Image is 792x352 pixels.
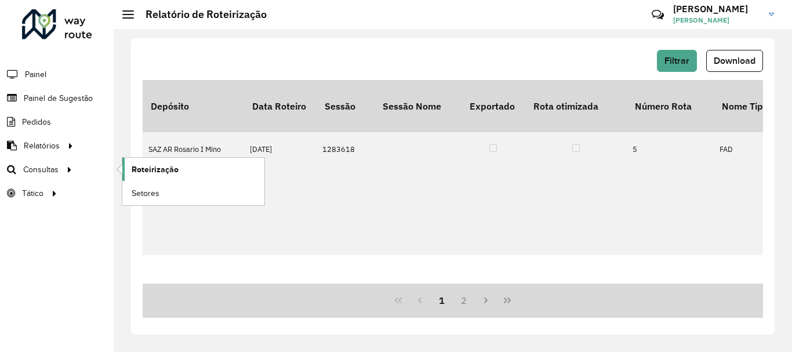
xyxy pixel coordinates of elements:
[453,289,475,311] button: 2
[122,182,264,205] a: Setores
[24,140,60,152] span: Relatórios
[244,80,317,132] th: Data Roteiro
[431,289,453,311] button: 1
[627,80,714,132] th: Número Rota
[462,80,525,132] th: Exportado
[317,43,375,255] td: 1283618
[627,43,714,255] td: 5
[143,80,244,132] th: Depósito
[664,56,689,66] span: Filtrar
[132,187,159,199] span: Setores
[475,289,497,311] button: Next Page
[375,80,462,132] th: Sessão Nome
[706,50,763,72] button: Download
[714,56,755,66] span: Download
[244,43,317,255] td: [DATE]
[317,80,375,132] th: Sessão
[645,2,670,27] a: Contato Rápido
[496,289,518,311] button: Last Page
[132,164,179,176] span: Roteirização
[25,68,46,81] span: Painel
[673,15,760,26] span: [PERSON_NAME]
[143,43,244,255] td: SAZ AR Rosario I Mino
[22,116,51,128] span: Pedidos
[122,158,264,181] a: Roteirização
[23,164,59,176] span: Consultas
[134,8,267,21] h2: Relatório de Roteirização
[673,3,760,14] h3: [PERSON_NAME]
[22,187,43,199] span: Tático
[525,80,627,132] th: Rota otimizada
[657,50,697,72] button: Filtrar
[24,92,93,104] span: Painel de Sugestão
